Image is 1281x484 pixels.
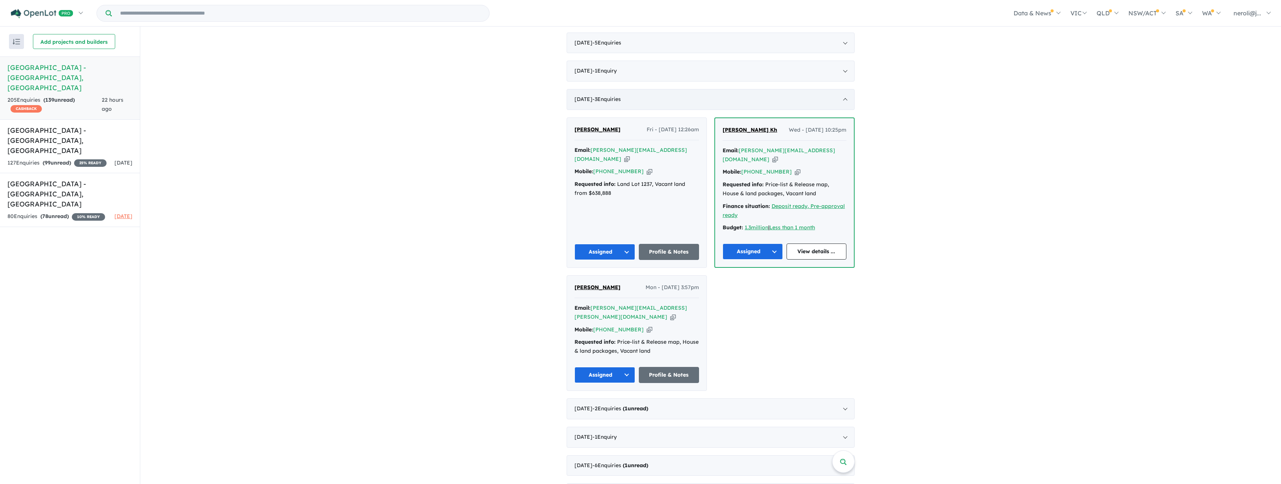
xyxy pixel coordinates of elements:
[574,168,593,175] strong: Mobile:
[723,147,835,163] a: [PERSON_NAME][EMAIL_ADDRESS][DOMAIN_NAME]
[745,224,768,231] a: 1.3million
[592,405,648,412] span: - 2 Enquir ies
[623,462,648,469] strong: ( unread)
[593,326,644,333] a: [PHONE_NUMBER]
[574,367,635,383] button: Assigned
[647,326,652,334] button: Copy
[574,125,620,134] a: [PERSON_NAME]
[574,126,620,133] span: [PERSON_NAME]
[646,283,699,292] span: Mon - [DATE] 3:57pm
[33,34,115,49] button: Add projects and builders
[723,126,777,133] span: [PERSON_NAME] Kh
[723,126,777,135] a: [PERSON_NAME] Kh
[45,159,50,166] span: 99
[574,244,635,260] button: Assigned
[10,105,42,113] span: CASHBACK
[43,97,75,103] strong: ( unread)
[114,213,132,220] span: [DATE]
[592,462,648,469] span: - 6 Enquir ies
[567,33,855,53] div: [DATE]
[114,159,132,166] span: [DATE]
[7,212,105,221] div: 80 Enquir ies
[45,97,54,103] span: 139
[741,168,792,175] a: [PHONE_NUMBER]
[72,213,105,221] span: 10 % READY
[574,181,616,187] strong: Requested info:
[769,224,815,231] a: Less than 1 month
[639,367,699,383] a: Profile & Notes
[723,203,770,209] strong: Finance situation:
[723,203,845,218] a: Deposit ready, Pre-approval ready
[567,455,855,476] div: [DATE]
[7,125,132,156] h5: [GEOGRAPHIC_DATA] - [GEOGRAPHIC_DATA] , [GEOGRAPHIC_DATA]
[574,338,699,356] div: Price-list & Release map, House & land packages, Vacant land
[7,96,102,114] div: 205 Enquir ies
[574,147,591,153] strong: Email:
[647,125,699,134] span: Fri - [DATE] 12:26am
[624,155,630,163] button: Copy
[42,213,48,220] span: 78
[670,313,676,321] button: Copy
[647,168,652,175] button: Copy
[639,244,699,260] a: Profile & Notes
[592,67,617,74] span: - 1 Enquir y
[795,168,800,176] button: Copy
[772,156,778,163] button: Copy
[574,283,620,292] a: [PERSON_NAME]
[723,147,739,154] strong: Email:
[11,9,73,18] img: Openlot PRO Logo White
[567,427,855,448] div: [DATE]
[623,405,648,412] strong: ( unread)
[789,126,846,135] span: Wed - [DATE] 10:25pm
[723,168,741,175] strong: Mobile:
[574,304,687,320] a: [PERSON_NAME][EMAIL_ADDRESS][PERSON_NAME][DOMAIN_NAME]
[592,96,621,102] span: - 3 Enquir ies
[723,243,783,260] button: Assigned
[625,462,628,469] span: 1
[723,180,846,198] div: Price-list & Release map, House & land packages, Vacant land
[113,5,488,21] input: Try estate name, suburb, builder or developer
[723,224,743,231] strong: Budget:
[625,405,628,412] span: 1
[592,39,621,46] span: - 5 Enquir ies
[7,159,107,168] div: 127 Enquir ies
[567,89,855,110] div: [DATE]
[74,159,107,167] span: 25 % READY
[574,304,591,311] strong: Email:
[574,147,687,162] a: [PERSON_NAME][EMAIL_ADDRESS][DOMAIN_NAME]
[574,180,699,198] div: Land Lot 1237, Vacant land from $638,888
[43,159,71,166] strong: ( unread)
[723,181,764,188] strong: Requested info:
[574,326,593,333] strong: Mobile:
[40,213,69,220] strong: ( unread)
[567,61,855,82] div: [DATE]
[592,434,617,440] span: - 1 Enquir y
[574,284,620,291] span: [PERSON_NAME]
[1234,9,1261,17] span: neroli@j...
[7,179,132,209] h5: [GEOGRAPHIC_DATA] - [GEOGRAPHIC_DATA] , [GEOGRAPHIC_DATA]
[574,339,616,345] strong: Requested info:
[102,97,123,112] span: 22 hours ago
[593,168,644,175] a: [PHONE_NUMBER]
[723,223,846,232] div: |
[13,39,20,45] img: sort.svg
[567,398,855,419] div: [DATE]
[7,62,132,93] h5: [GEOGRAPHIC_DATA] - [GEOGRAPHIC_DATA] , [GEOGRAPHIC_DATA]
[787,243,847,260] a: View details ...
